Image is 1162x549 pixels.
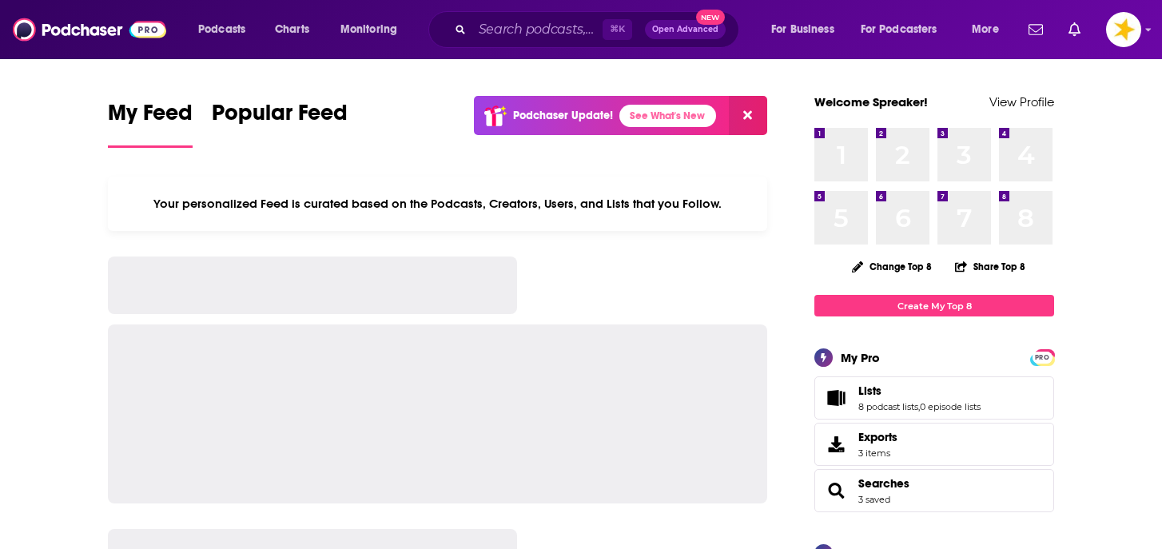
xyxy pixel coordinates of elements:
[858,476,909,491] a: Searches
[696,10,725,25] span: New
[961,17,1019,42] button: open menu
[340,18,397,41] span: Monitoring
[212,99,348,136] span: Popular Feed
[814,94,928,109] a: Welcome Spreaker!
[1033,352,1052,364] span: PRO
[13,14,166,45] img: Podchaser - Follow, Share and Rate Podcasts
[814,469,1054,512] span: Searches
[1106,12,1141,47] span: Logged in as Spreaker_Prime
[444,11,754,48] div: Search podcasts, credits, & more...
[858,401,918,412] a: 8 podcast lists
[652,26,718,34] span: Open Advanced
[820,479,852,502] a: Searches
[1022,16,1049,43] a: Show notifications dropdown
[198,18,245,41] span: Podcasts
[858,384,881,398] span: Lists
[1033,351,1052,363] a: PRO
[972,18,999,41] span: More
[645,20,726,39] button: Open AdvancedNew
[760,17,854,42] button: open menu
[858,448,897,459] span: 3 items
[329,17,418,42] button: open menu
[858,384,981,398] a: Lists
[1062,16,1087,43] a: Show notifications dropdown
[858,494,890,505] a: 3 saved
[954,251,1026,282] button: Share Top 8
[918,401,920,412] span: ,
[108,99,193,148] a: My Feed
[814,295,1054,316] a: Create My Top 8
[513,109,613,122] p: Podchaser Update!
[1106,12,1141,47] img: User Profile
[842,257,941,276] button: Change Top 8
[920,401,981,412] a: 0 episode lists
[858,430,897,444] span: Exports
[814,376,1054,420] span: Lists
[603,19,632,40] span: ⌘ K
[187,17,266,42] button: open menu
[265,17,319,42] a: Charts
[820,433,852,456] span: Exports
[275,18,309,41] span: Charts
[108,99,193,136] span: My Feed
[1106,12,1141,47] button: Show profile menu
[771,18,834,41] span: For Business
[619,105,716,127] a: See What's New
[820,387,852,409] a: Lists
[850,17,961,42] button: open menu
[989,94,1054,109] a: View Profile
[861,18,937,41] span: For Podcasters
[814,423,1054,466] a: Exports
[108,177,767,231] div: Your personalized Feed is curated based on the Podcasts, Creators, Users, and Lists that you Follow.
[212,99,348,148] a: Popular Feed
[841,350,880,365] div: My Pro
[472,17,603,42] input: Search podcasts, credits, & more...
